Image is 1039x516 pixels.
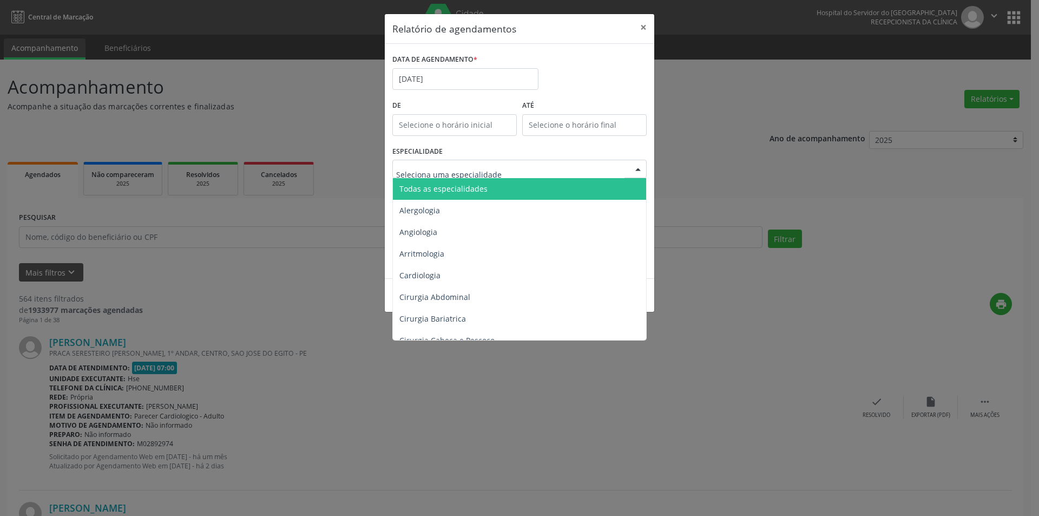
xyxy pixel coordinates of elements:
[392,68,538,90] input: Selecione uma data ou intervalo
[392,114,517,136] input: Selecione o horário inicial
[399,292,470,302] span: Cirurgia Abdominal
[399,270,440,280] span: Cardiologia
[522,97,647,114] label: ATÉ
[392,22,516,36] h5: Relatório de agendamentos
[399,313,466,324] span: Cirurgia Bariatrica
[399,227,437,237] span: Angiologia
[392,51,477,68] label: DATA DE AGENDAMENTO
[399,205,440,215] span: Alergologia
[396,164,624,185] input: Seleciona uma especialidade
[522,114,647,136] input: Selecione o horário final
[633,14,654,41] button: Close
[399,335,495,345] span: Cirurgia Cabeça e Pescoço
[392,97,517,114] label: De
[392,143,443,160] label: ESPECIALIDADE
[399,184,488,194] span: Todas as especialidades
[399,249,444,259] span: Arritmologia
